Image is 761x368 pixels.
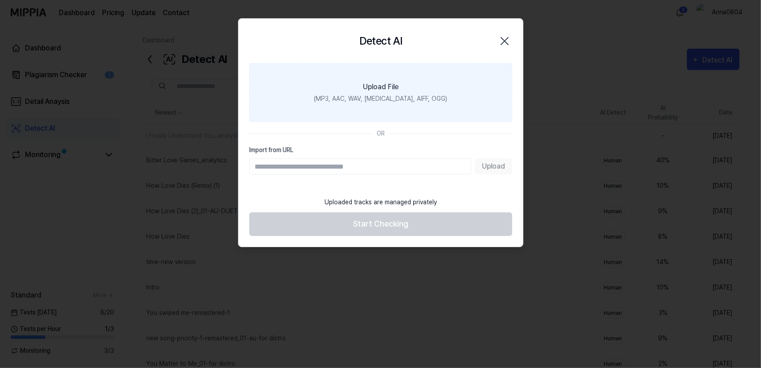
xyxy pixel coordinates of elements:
div: Upload File [363,82,399,92]
h2: Detect AI [359,33,402,49]
div: OR [377,129,385,138]
div: Uploaded tracks are managed privately [319,192,442,212]
label: Import from URL [249,145,512,155]
div: (MP3, AAC, WAV, [MEDICAL_DATA], AIFF, OGG) [314,94,447,103]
